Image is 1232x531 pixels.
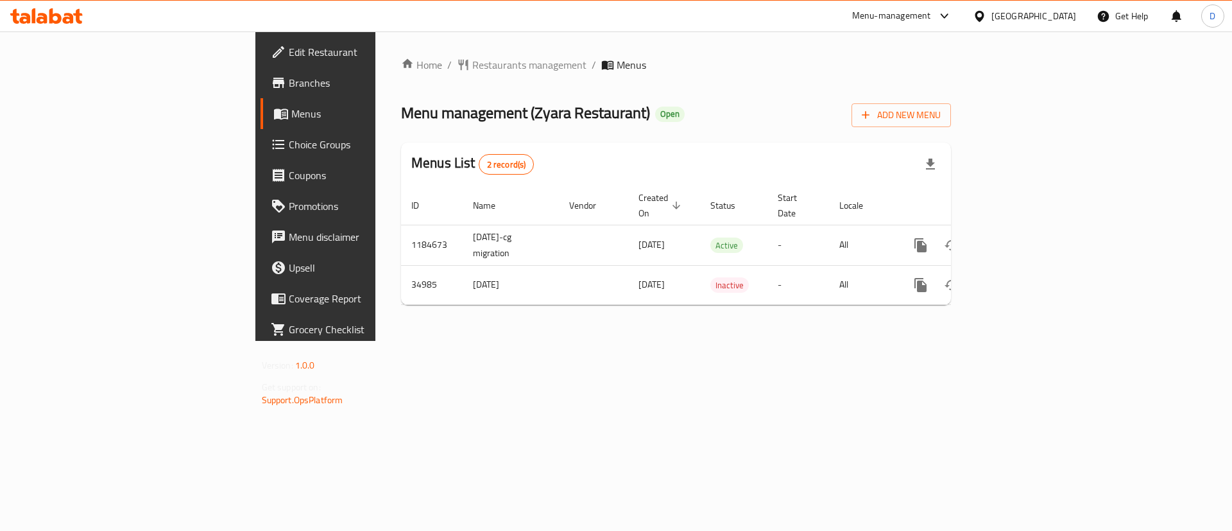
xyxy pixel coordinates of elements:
[778,190,814,221] span: Start Date
[852,8,931,24] div: Menu-management
[839,198,880,213] span: Locale
[638,276,665,293] span: [DATE]
[479,159,534,171] span: 2 record(s)
[289,291,451,306] span: Coverage Report
[710,198,752,213] span: Status
[915,149,946,180] div: Export file
[289,260,451,275] span: Upsell
[401,98,650,127] span: Menu management ( Zyara Restaurant )
[991,9,1076,23] div: [GEOGRAPHIC_DATA]
[261,252,461,283] a: Upsell
[895,186,1039,225] th: Actions
[289,198,451,214] span: Promotions
[261,314,461,345] a: Grocery Checklist
[617,57,646,73] span: Menus
[411,153,534,175] h2: Menus List
[289,229,451,245] span: Menu disclaimer
[710,277,749,293] div: Inactive
[710,278,749,293] span: Inactive
[638,190,685,221] span: Created On
[936,230,967,261] button: Change Status
[638,236,665,253] span: [DATE]
[463,265,559,304] td: [DATE]
[261,191,461,222] a: Promotions
[767,225,829,265] td: -
[710,238,743,253] div: Active
[262,392,343,408] a: Support.OpsPlatform
[479,154,535,175] div: Total records count
[261,67,461,98] a: Branches
[261,129,461,160] a: Choice Groups
[261,160,461,191] a: Coupons
[261,283,461,314] a: Coverage Report
[411,198,436,213] span: ID
[710,238,743,253] span: Active
[289,322,451,337] span: Grocery Checklist
[401,186,1039,305] table: enhanced table
[655,109,685,119] span: Open
[936,270,967,300] button: Change Status
[262,379,321,396] span: Get support on:
[472,57,586,73] span: Restaurants management
[401,57,951,73] nav: breadcrumb
[289,137,451,152] span: Choice Groups
[261,98,461,129] a: Menus
[295,357,315,374] span: 1.0.0
[289,75,451,91] span: Branches
[261,37,461,67] a: Edit Restaurant
[261,222,461,252] a: Menu disclaimer
[862,107,941,123] span: Add New Menu
[851,103,951,127] button: Add New Menu
[569,198,613,213] span: Vendor
[473,198,512,213] span: Name
[463,225,559,265] td: [DATE]-cg migration
[829,225,895,265] td: All
[829,265,895,304] td: All
[905,270,936,300] button: more
[289,168,451,183] span: Coupons
[289,44,451,60] span: Edit Restaurant
[592,57,596,73] li: /
[905,230,936,261] button: more
[767,265,829,304] td: -
[291,106,451,121] span: Menus
[655,107,685,122] div: Open
[262,357,293,374] span: Version:
[1210,9,1215,23] span: D
[457,57,586,73] a: Restaurants management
